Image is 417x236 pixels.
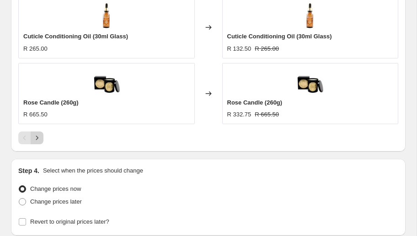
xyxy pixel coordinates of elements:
[255,111,279,118] span: R 665.50
[255,45,279,52] span: R 265.00
[23,45,48,52] span: R 265.00
[227,111,251,118] span: R 332.75
[30,198,82,205] span: Change prices later
[30,185,81,192] span: Change prices now
[18,166,39,175] h2: Step 4.
[227,99,283,106] span: Rose Candle (260g)
[23,111,48,118] span: R 665.50
[31,131,43,144] button: Next
[227,33,332,40] span: Cuticle Conditioning Oil (30ml Glass)
[227,45,251,52] span: R 132.50
[23,99,79,106] span: Rose Candle (260g)
[93,68,120,95] img: ScentedCandle250g-03_78b1bcc9-5533-45ed-87f6-1865cbd26e5f_80x.jpg
[43,166,143,175] p: Select when the prices should change
[296,2,324,29] img: Cuticle-Conditioning-Oil_30ml_80x.jpg
[296,68,324,95] img: ScentedCandle250g-03_78b1bcc9-5533-45ed-87f6-1865cbd26e5f_80x.jpg
[93,2,120,29] img: Cuticle-Conditioning-Oil_30ml_80x.jpg
[18,131,43,144] nav: Pagination
[30,218,109,225] span: Revert to original prices later?
[23,33,128,40] span: Cuticle Conditioning Oil (30ml Glass)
